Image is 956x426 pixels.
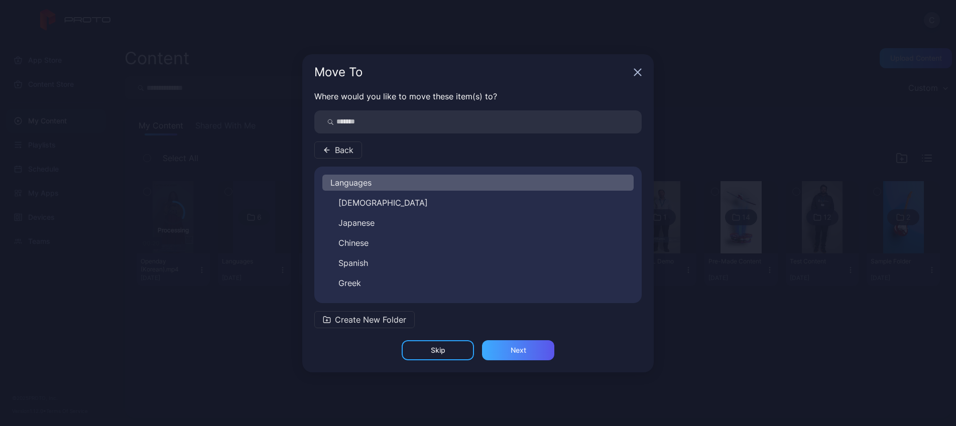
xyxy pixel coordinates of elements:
button: Skip [402,340,474,360]
span: Create New Folder [335,314,406,326]
button: [DEMOGRAPHIC_DATA] [322,195,634,211]
span: Chinese [338,237,369,249]
button: Next [482,340,554,360]
button: Greek [322,275,634,291]
span: Japanese [338,217,375,229]
button: Spanish [322,255,634,271]
span: Spanish [338,257,368,269]
button: Back [314,141,362,159]
span: [DEMOGRAPHIC_DATA] [338,197,428,209]
button: Create New Folder [314,311,415,328]
span: Back [335,144,353,156]
div: Skip [431,346,445,354]
span: Greek [338,277,361,289]
div: Move To [314,66,630,78]
button: Chinese [322,235,634,251]
div: Next [511,346,526,354]
span: Languages [330,177,372,189]
p: Where would you like to move these item(s) to? [314,90,642,102]
button: Japanese [322,215,634,231]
